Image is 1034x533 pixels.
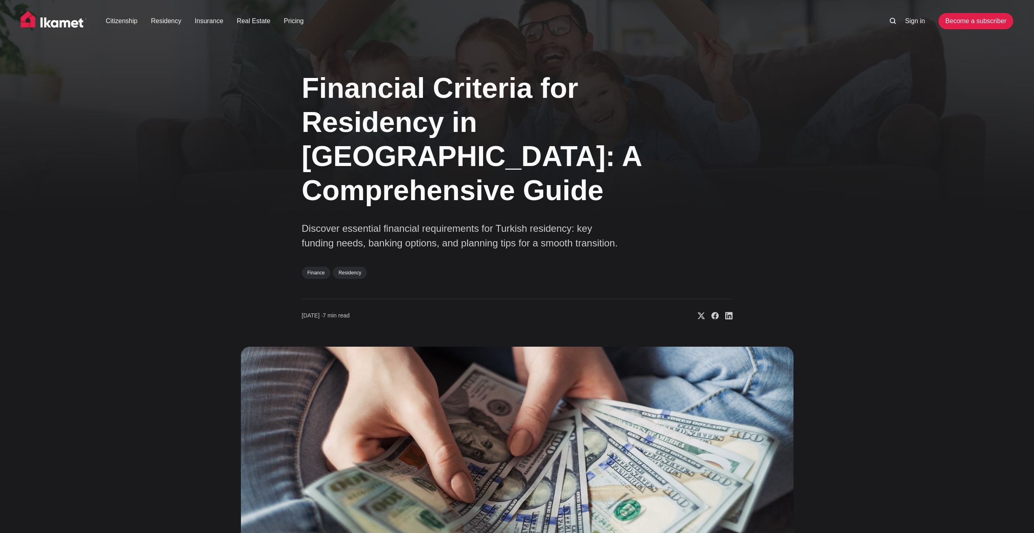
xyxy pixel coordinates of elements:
[302,221,627,250] p: Discover essential financial requirements for Turkish residency: key funding needs, banking optio...
[302,312,350,320] time: 7 min read
[237,16,271,26] a: Real Estate
[195,16,223,26] a: Insurance
[302,267,331,279] a: Finance
[939,13,1013,29] a: Become a subscriber
[151,16,182,26] a: Residency
[106,16,137,26] a: Citizenship
[333,267,367,279] a: Residency
[21,11,87,31] img: Ikamet home
[719,312,733,320] a: Share on Linkedin
[302,71,651,207] h1: Financial Criteria for Residency in [GEOGRAPHIC_DATA]: A Comprehensive Guide
[302,312,323,319] span: [DATE] ∙
[905,16,925,26] a: Sign in
[691,312,705,320] a: Share on X
[284,16,303,26] a: Pricing
[705,312,719,320] a: Share on Facebook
